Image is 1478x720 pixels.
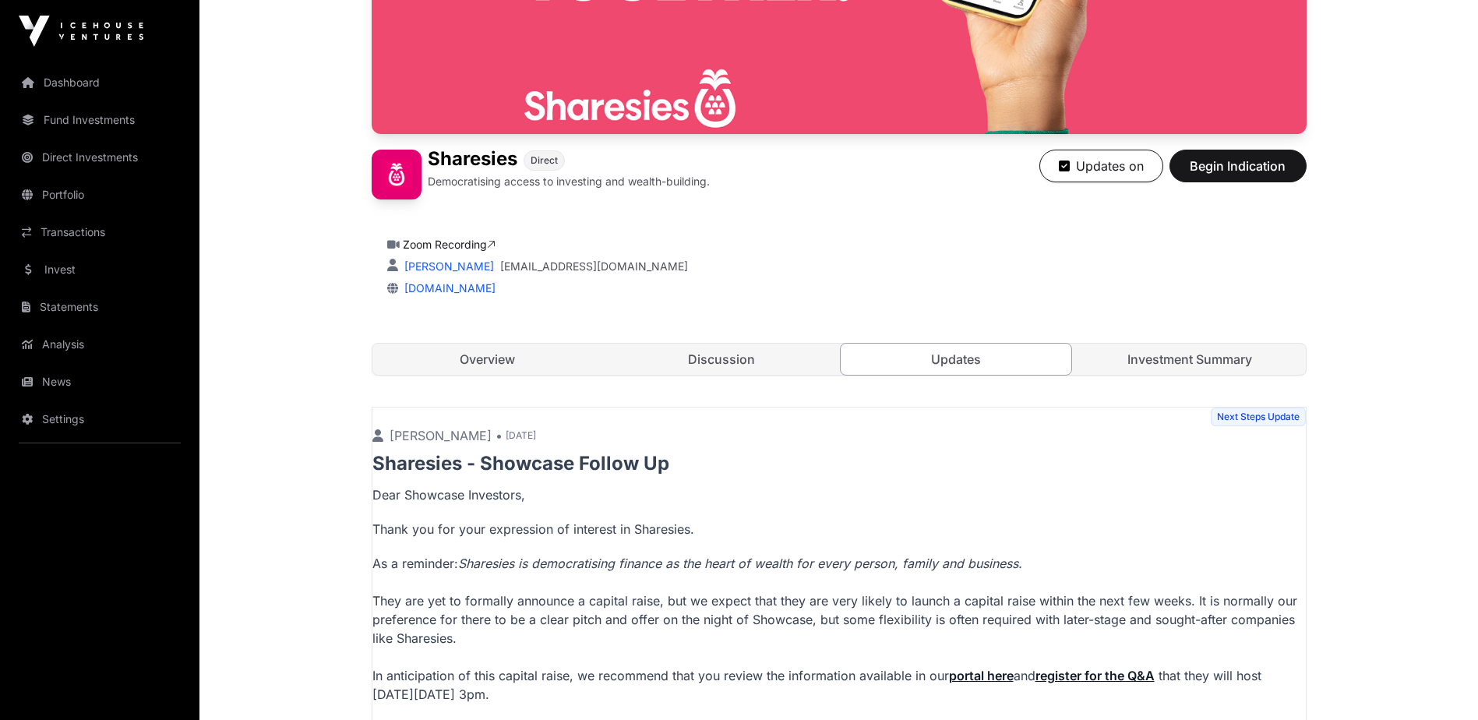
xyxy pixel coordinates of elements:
img: Sharesies [372,150,422,199]
a: Settings [12,402,187,436]
button: Begin Indication [1169,150,1307,182]
span: Direct [531,154,558,167]
em: Sharesies is democratising finance as the heart of wealth for every person, family and business. [458,556,1022,571]
a: [DOMAIN_NAME] [398,281,496,295]
a: Discussion [606,344,838,375]
a: Analysis [12,327,187,362]
span: Next Steps Update [1211,408,1306,426]
a: Direct Investments [12,140,187,175]
a: Investment Summary [1074,344,1306,375]
p: [PERSON_NAME] • [372,426,503,445]
a: Updates [840,343,1073,376]
a: Fund Investments [12,103,187,137]
a: [PERSON_NAME] [401,259,494,273]
a: News [12,365,187,399]
nav: Tabs [372,344,1306,375]
span: Begin Indication [1189,157,1287,175]
h1: Sharesies [428,150,517,171]
a: Zoom Recording [403,238,496,251]
a: [EMAIL_ADDRESS][DOMAIN_NAME] [500,259,688,274]
p: Democratising access to investing and wealth-building. [428,174,710,189]
img: Icehouse Ventures Logo [19,16,143,47]
a: Transactions [12,215,187,249]
p: Sharesies - Showcase Follow Up [372,451,1306,476]
a: register for the Q&A [1035,668,1155,683]
p: Dear Showcase Investors, [372,485,1306,504]
span: [DATE] [506,429,536,442]
a: Overview [372,344,604,375]
button: Updates on [1039,150,1163,182]
a: Statements [12,290,187,324]
p: As a reminder: They are yet to formally announce a capital raise, but we expect that they are ver... [372,554,1306,704]
p: Thank you for your expression of interest in Sharesies. [372,520,1306,538]
a: Begin Indication [1169,165,1307,181]
a: Invest [12,252,187,287]
a: Portfolio [12,178,187,212]
a: portal here [949,668,1014,683]
iframe: Chat Widget [1400,645,1478,720]
a: Dashboard [12,65,187,100]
